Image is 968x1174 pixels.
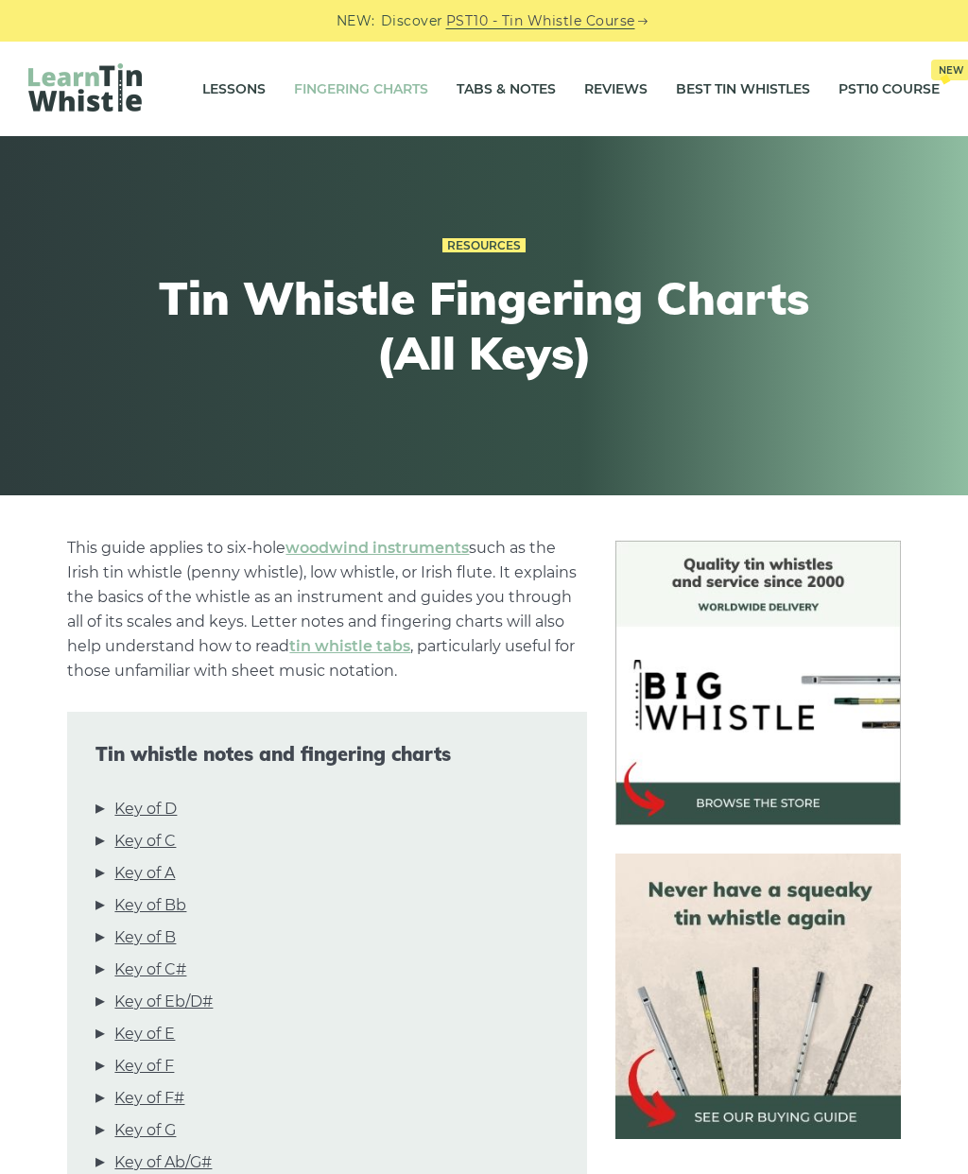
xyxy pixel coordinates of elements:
[114,1086,184,1111] a: Key of F#
[114,797,177,821] a: Key of D
[114,1054,174,1079] a: Key of F
[838,65,940,112] a: PST10 CourseNew
[114,829,176,854] a: Key of C
[114,990,213,1014] a: Key of Eb/D#
[615,854,900,1138] img: tin whistle buying guide
[457,65,556,112] a: Tabs & Notes
[67,536,587,683] p: This guide applies to six-hole such as the Irish tin whistle (penny whistle), low whistle, or Iri...
[285,539,469,557] a: woodwind instruments
[114,1118,176,1143] a: Key of G
[114,893,186,918] a: Key of Bb
[294,65,428,112] a: Fingering Charts
[676,65,810,112] a: Best Tin Whistles
[114,925,176,950] a: Key of B
[615,541,900,825] img: BigWhistle Tin Whistle Store
[114,861,175,886] a: Key of A
[584,65,648,112] a: Reviews
[442,238,526,253] a: Resources
[114,958,186,982] a: Key of C#
[28,63,142,112] img: LearnTinWhistle.com
[95,743,559,766] span: Tin whistle notes and fingering charts
[114,1022,175,1046] a: Key of E
[289,637,410,655] a: tin whistle tabs
[202,65,266,112] a: Lessons
[136,271,832,380] h1: Tin Whistle Fingering Charts (All Keys)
